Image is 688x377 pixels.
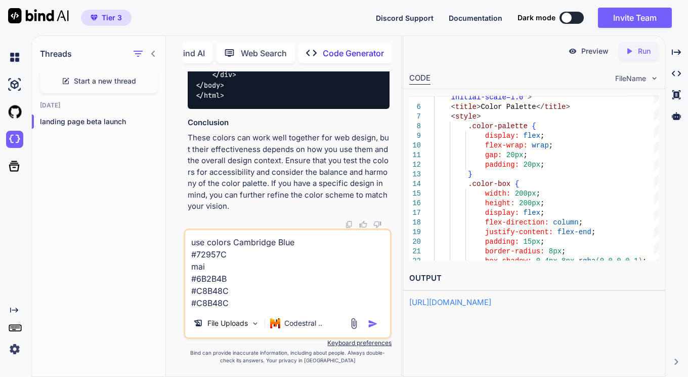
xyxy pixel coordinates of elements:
[409,297,491,307] a: [URL][DOMAIN_NAME]
[617,257,621,265] span: 0
[212,70,236,80] span: </ >
[578,257,595,265] span: rgba
[562,257,574,265] span: 8px
[477,103,481,111] span: >
[81,10,132,26] button: premiumTier 3
[409,189,421,199] div: 15
[376,14,434,22] span: Discord Support
[514,190,536,198] span: 200px
[409,179,421,189] div: 14
[613,257,617,265] span: ,
[562,247,566,255] span: ;
[241,47,287,59] p: Web Search
[409,199,421,208] div: 16
[368,319,378,329] img: icon
[204,91,220,100] span: html
[6,131,23,148] img: darkCloudIdeIcon
[284,318,322,328] p: Codestral ..
[485,151,502,159] span: gap:
[485,257,531,265] span: box-shadow:
[451,112,455,121] span: <
[536,257,540,265] span: 0
[409,228,421,237] div: 19
[251,319,260,328] img: Pick Models
[74,76,136,86] span: Start a new thread
[468,122,528,130] span: .color-palette
[615,73,646,84] span: FileName
[451,93,527,101] span: initial-scale=1.0"
[540,238,544,246] span: ;
[409,256,421,266] div: 22
[477,112,481,121] span: >
[409,237,421,247] div: 20
[270,318,280,328] img: Codestral 25.01
[553,218,578,227] span: column
[409,218,421,228] div: 18
[6,76,23,93] img: ai-studio
[642,257,646,265] span: ;
[32,101,165,109] h2: [DATE]
[518,13,555,23] span: Dark mode
[455,103,477,111] span: title
[409,208,421,218] div: 17
[409,170,421,179] div: 13
[485,209,519,217] span: display:
[523,132,540,140] span: flex
[409,72,431,85] div: CODE
[604,257,608,265] span: ,
[323,47,384,59] p: Code Generator
[568,47,577,56] img: preview
[196,81,224,90] span: </ >
[451,103,455,111] span: <
[449,13,502,23] button: Documentation
[485,238,519,246] span: padding:
[540,161,544,169] span: ;
[544,257,557,265] span: 4px
[532,122,536,130] span: {
[625,257,638,265] span: 0.1
[591,228,595,236] span: ;
[481,103,536,111] span: Color Palette
[548,247,561,255] span: 8px
[409,247,421,256] div: 21
[409,122,421,131] div: 8
[557,228,591,236] span: flex-end
[345,220,353,229] img: copy
[621,257,625,265] span: ,
[514,180,519,188] span: {
[638,46,651,56] p: Run
[468,180,510,188] span: .color-box
[650,74,659,83] img: chevron down
[536,190,540,198] span: ;
[548,141,552,149] span: ;
[184,339,392,347] p: Keyboard preferences
[196,91,224,100] span: </ >
[485,190,510,198] span: width:
[527,93,531,101] span: >
[540,199,544,207] span: ;
[403,267,665,290] h2: OUTPUT
[178,47,205,59] p: Bind AI
[207,318,248,328] p: File Uploads
[638,257,642,265] span: )
[540,209,544,217] span: ;
[536,103,544,111] span: </
[184,349,392,364] p: Bind can provide inaccurate information, including about people. Always double-check its answers....
[409,160,421,170] div: 12
[449,14,502,22] span: Documentation
[188,132,390,212] p: These colors can work well together for web design, but their effectiveness depends on how you us...
[485,228,552,236] span: justify-content:
[523,209,540,217] span: flex
[523,151,527,159] span: ;
[409,112,421,122] div: 7
[540,132,544,140] span: ;
[485,247,544,255] span: border-radius:
[40,48,72,60] h1: Threads
[91,15,98,21] img: premium
[348,318,360,329] img: attachment
[204,81,220,90] span: body
[608,257,612,265] span: 0
[485,141,527,149] span: flex-wrap:
[595,257,599,265] span: (
[519,199,540,207] span: 200px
